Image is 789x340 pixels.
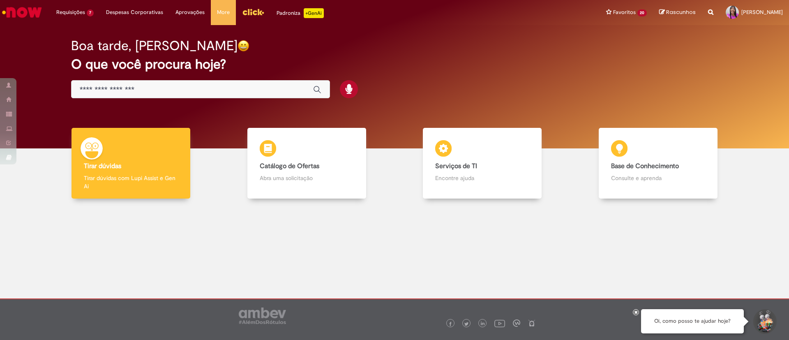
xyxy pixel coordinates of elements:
[659,9,696,16] a: Rascunhos
[87,9,94,16] span: 7
[528,319,535,327] img: logo_footer_naosei.png
[464,322,468,326] img: logo_footer_twitter.png
[56,8,85,16] span: Requisições
[260,162,319,170] b: Catálogo de Ofertas
[666,8,696,16] span: Rascunhos
[611,162,679,170] b: Base de Conhecimento
[260,174,354,182] p: Abra uma solicitação
[435,162,477,170] b: Serviços de TI
[219,128,395,199] a: Catálogo de Ofertas Abra uma solicitação
[570,128,746,199] a: Base de Conhecimento Consulte e aprenda
[242,6,264,18] img: click_logo_yellow_360x200.png
[611,174,705,182] p: Consulte e aprenda
[435,174,529,182] p: Encontre ajuda
[1,4,43,21] img: ServiceNow
[239,308,286,324] img: logo_footer_ambev_rotulo_gray.png
[513,319,520,327] img: logo_footer_workplace.png
[43,128,219,199] a: Tirar dúvidas Tirar dúvidas com Lupi Assist e Gen Ai
[637,9,647,16] span: 20
[481,321,485,326] img: logo_footer_linkedin.png
[394,128,570,199] a: Serviços de TI Encontre ajuda
[741,9,783,16] span: [PERSON_NAME]
[84,174,178,190] p: Tirar dúvidas com Lupi Assist e Gen Ai
[304,8,324,18] p: +GenAi
[277,8,324,18] div: Padroniza
[217,8,230,16] span: More
[71,39,238,53] h2: Boa tarde, [PERSON_NAME]
[175,8,205,16] span: Aprovações
[71,57,718,72] h2: O que você procura hoje?
[641,309,744,333] div: Oi, como posso te ajudar hoje?
[84,162,121,170] b: Tirar dúvidas
[238,40,249,52] img: happy-face.png
[613,8,636,16] span: Favoritos
[448,322,452,326] img: logo_footer_facebook.png
[106,8,163,16] span: Despesas Corporativas
[494,318,505,328] img: logo_footer_youtube.png
[752,309,777,334] button: Iniciar Conversa de Suporte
